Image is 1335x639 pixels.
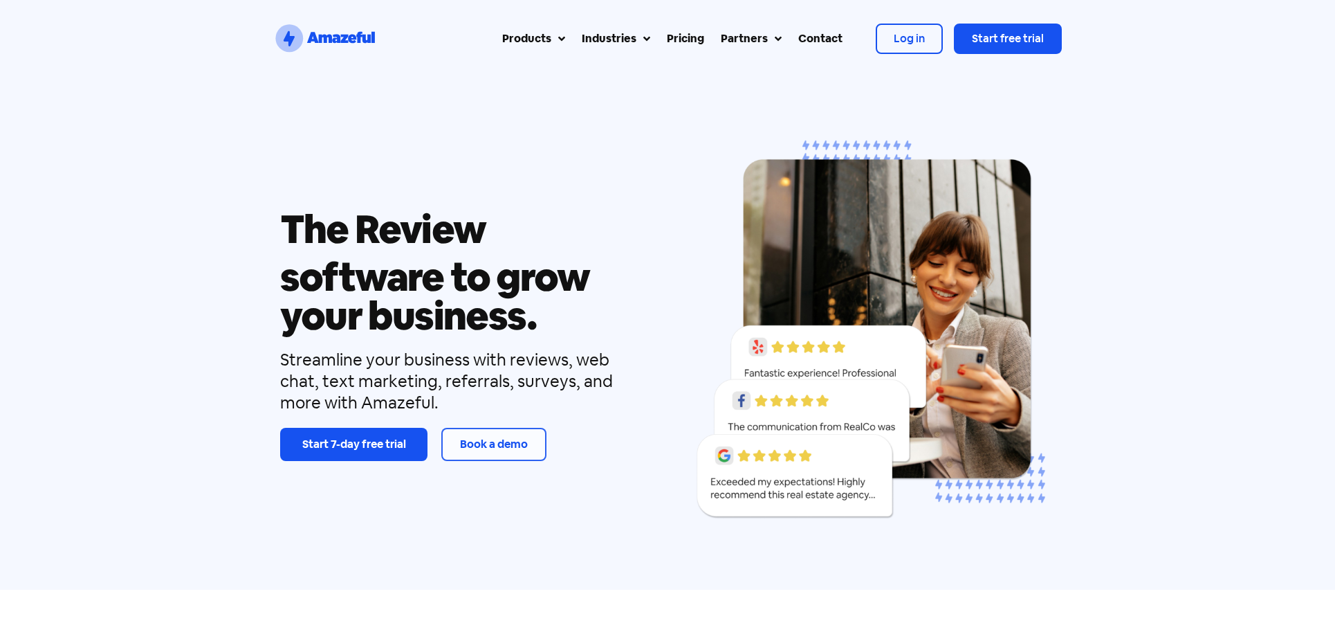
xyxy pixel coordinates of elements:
a: Start 7-day free trial [280,428,427,461]
div: Streamline your business with reviews, web chat, text marketing, referrals, surveys, and more wit... [280,349,648,414]
span: The [280,206,349,252]
a: Log in [876,24,943,54]
a: Industries [573,22,659,55]
div: Pricing [667,30,704,47]
div: Partners [721,30,768,47]
a: Pricing [659,22,712,55]
div: Carousel | Horizontal scrolling: Arrow Left & Right [687,129,1055,539]
span: Log in [894,31,925,46]
a: Partners [712,22,790,55]
span: Book a demo [460,437,528,451]
h1: software to grow your business. [280,258,648,335]
div: Contact [798,30,843,47]
a: SVG link [273,22,377,55]
div: Products [502,30,551,47]
span: Start 7-day free trial [302,437,406,451]
a: Start free trial [954,24,1062,54]
a: Book a demo [441,428,546,461]
a: Contact [790,22,851,55]
span: Start free trial [972,31,1044,46]
a: Products [494,22,573,55]
div: Industries [582,30,636,47]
